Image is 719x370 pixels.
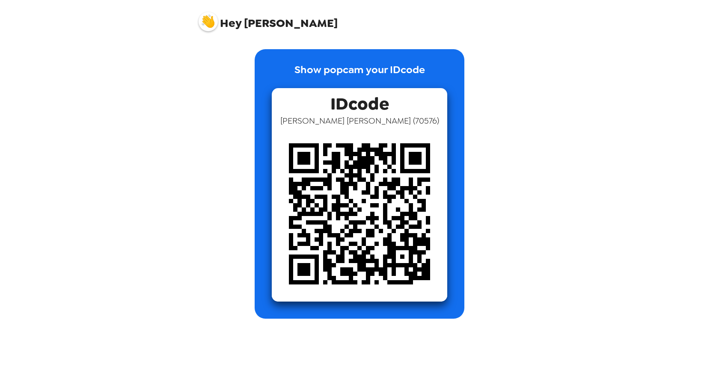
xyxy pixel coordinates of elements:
img: profile pic [199,12,218,31]
p: Show popcam your IDcode [294,62,425,88]
span: [PERSON_NAME] [PERSON_NAME] ( 70576 ) [280,115,439,126]
span: Hey [220,15,241,31]
img: qr code [272,126,447,302]
span: IDcode [330,88,389,115]
span: [PERSON_NAME] [199,8,338,29]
